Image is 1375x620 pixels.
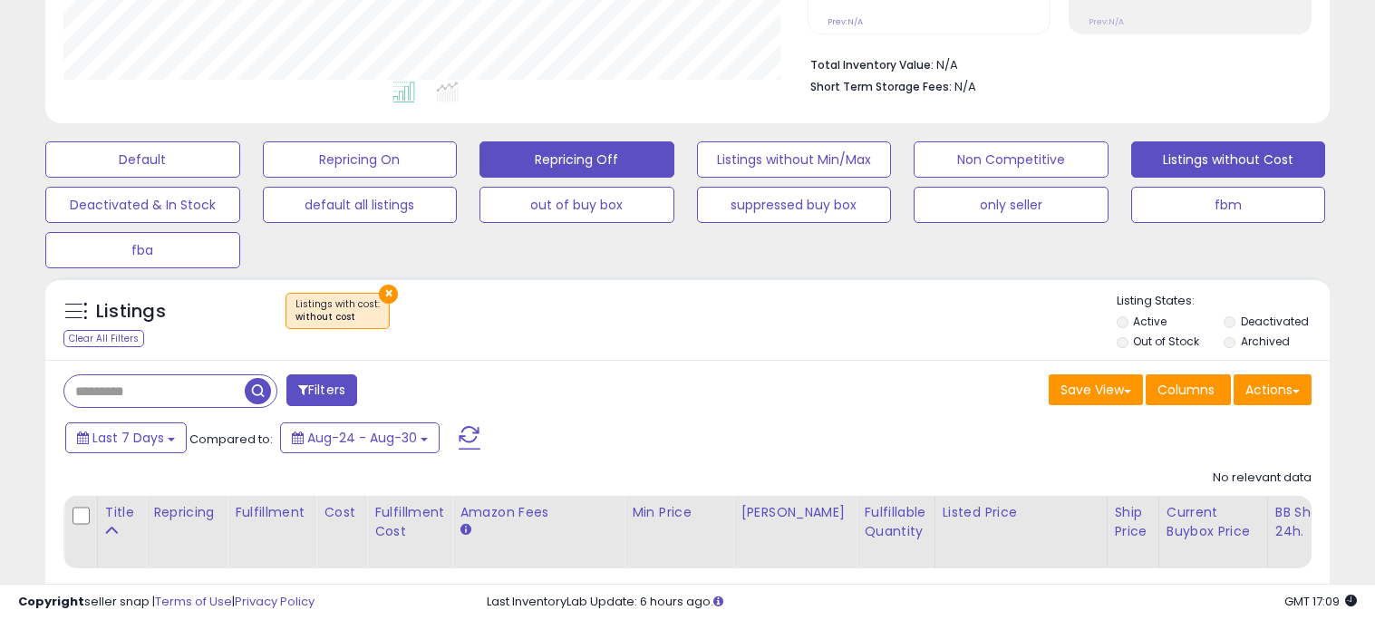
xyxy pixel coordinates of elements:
div: Current Buybox Price [1167,503,1260,541]
b: Total Inventory Value: [810,57,934,73]
p: Listing States: [1117,293,1330,310]
span: Aug-24 - Aug-30 [307,429,417,447]
div: Title [105,503,138,522]
button: Aug-24 - Aug-30 [280,422,440,453]
a: Privacy Policy [235,593,315,610]
button: Listings without Cost [1131,141,1326,178]
small: Prev: N/A [1089,16,1124,27]
div: Last InventoryLab Update: 6 hours ago. [487,594,1357,611]
div: Cost [324,503,359,522]
label: Out of Stock [1133,334,1199,349]
h5: Listings [96,299,166,325]
div: without cost [295,311,380,324]
div: Fulfillment Cost [374,503,444,541]
div: BB Share 24h. [1275,503,1341,541]
label: Archived [1241,334,1290,349]
button: fbm [1131,187,1326,223]
li: N/A [810,53,1298,74]
b: Short Term Storage Fees: [810,79,952,94]
button: Actions [1234,374,1312,405]
span: N/A [954,78,976,95]
div: Amazon Fees [460,503,616,522]
div: seller snap | | [18,594,315,611]
span: 2025-09-7 17:09 GMT [1284,593,1357,610]
small: Prev: N/A [828,16,863,27]
div: [PERSON_NAME] [741,503,848,522]
a: Terms of Use [155,593,232,610]
button: only seller [914,187,1109,223]
button: default all listings [263,187,458,223]
small: Amazon Fees. [460,522,470,538]
button: suppressed buy box [697,187,892,223]
strong: Copyright [18,593,84,610]
div: Fulfillment [235,503,308,522]
div: Repricing [153,503,219,522]
span: Compared to: [189,431,273,448]
span: Columns [1157,381,1215,399]
button: Deactivated & In Stock [45,187,240,223]
button: Save View [1049,374,1143,405]
div: Clear All Filters [63,330,144,347]
button: Repricing On [263,141,458,178]
div: Ship Price [1115,503,1151,541]
button: fba [45,232,240,268]
label: Active [1133,314,1167,329]
button: Listings without Min/Max [697,141,892,178]
button: out of buy box [479,187,674,223]
div: Listed Price [943,503,1099,522]
button: Columns [1146,374,1231,405]
label: Deactivated [1241,314,1309,329]
button: Default [45,141,240,178]
button: Last 7 Days [65,422,187,453]
div: Fulfillable Quantity [864,503,926,541]
button: Filters [286,374,357,406]
button: Repricing Off [479,141,674,178]
button: × [379,285,398,304]
div: Min Price [632,503,725,522]
span: Last 7 Days [92,429,164,447]
button: Non Competitive [914,141,1109,178]
div: No relevant data [1213,470,1312,487]
span: Listings with cost : [295,297,380,325]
